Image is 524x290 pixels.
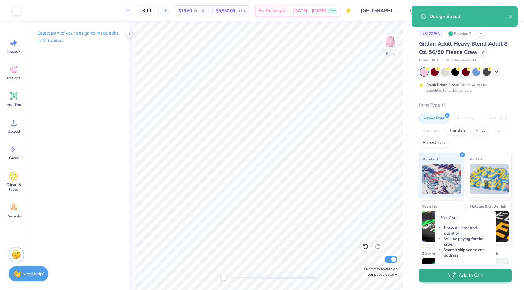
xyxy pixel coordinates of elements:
[419,102,512,109] div: Print Type
[444,236,491,247] li: Will be paying for the order
[330,9,336,13] span: Free
[7,76,21,81] span: Designs
[446,58,477,63] span: Minimum Order: 24 +
[179,8,192,14] span: $18.60
[293,8,326,14] span: [DATE] - [DATE]
[384,36,397,48] img: Front
[422,211,461,242] img: Neon Ink
[37,30,120,44] p: Select part of your design to make edits in this panel
[422,250,457,257] span: Glow in the Dark Ink
[386,51,395,56] div: Front
[216,8,235,14] span: $5,580.00
[429,13,509,20] div: Design Saved
[356,5,401,17] input: Untitled Design
[259,8,282,14] span: Est. Delivery
[491,126,505,135] div: Foil
[9,156,19,160] span: Greek
[419,138,449,148] div: Rhinestones
[135,5,159,16] input: – –
[432,58,443,63] span: # G180
[450,114,480,123] div: Embroidery
[426,82,502,93] div: This color can be expedited for 5 day delivery.
[422,156,438,162] span: Standard
[470,164,509,194] img: Puff Ink
[8,129,20,134] span: Upload
[445,126,470,135] div: Transfers
[220,275,226,281] div: Accessibility label
[419,30,443,37] div: # 522275A
[4,182,24,192] span: Clipart & logos
[194,8,209,14] span: Per Item
[426,82,459,87] strong: Fresh Prints Flash:
[470,203,506,209] span: Metallic & Glitter Ink
[444,247,491,258] li: Want it shipped to one address
[6,214,21,219] span: Decorate
[237,8,246,14] span: Total
[509,13,513,20] button: close
[481,114,511,123] div: Digital Print
[419,58,429,63] span: Gildan
[7,49,21,54] span: Image AI
[446,30,475,37] div: Revision 2
[470,156,483,162] span: Puff Ink
[419,269,512,282] button: Add to Cart
[6,102,21,107] span: Add Text
[422,203,437,209] span: Neon Ink
[419,126,443,135] div: Applique
[22,271,44,277] strong: Need help?
[361,266,397,277] label: Submit to feature on our public gallery.
[422,164,461,194] img: Standard
[419,114,449,123] div: Screen Print
[472,126,489,135] div: Vinyl
[440,215,491,220] p: Pick if you:
[419,40,507,56] span: Gildan Adult Heavy Blend Adult 8 Oz. 50/50 Fleece Crew
[444,225,491,236] li: Know all sizes and quantity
